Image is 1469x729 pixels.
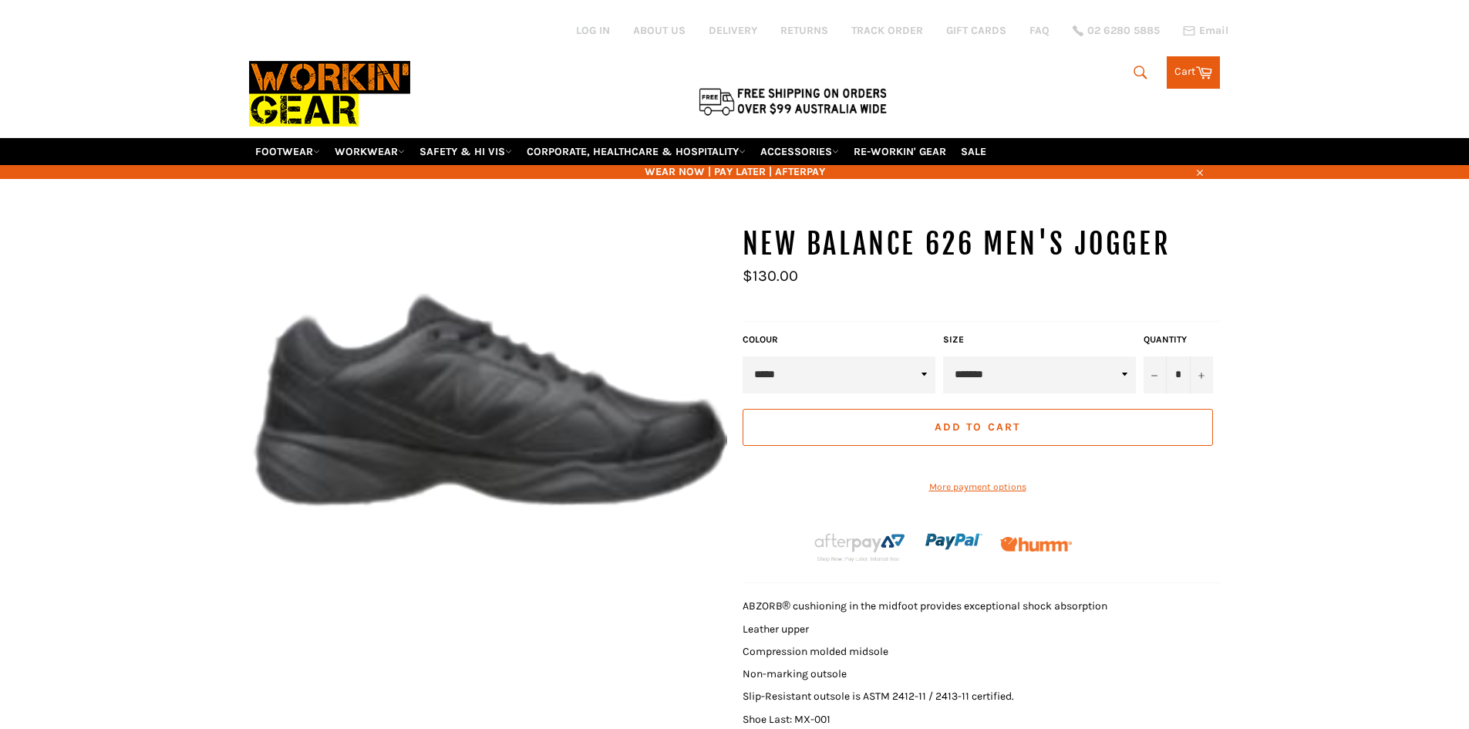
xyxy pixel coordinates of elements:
[249,138,326,165] a: FOOTWEAR
[743,712,1221,727] li: Shoe Last: MX-001
[743,333,935,346] label: COLOUR
[633,23,686,38] a: ABOUT US
[780,23,828,38] a: RETURNS
[1000,537,1072,552] img: Humm_core_logo_RGB-01_300x60px_small_195d8312-4386-4de7-b182-0ef9b6303a37.png
[851,23,923,38] a: TRACK ORDER
[743,667,1221,681] li: Non-marking outsole
[329,138,411,165] a: WORKWEAR
[249,164,1221,179] span: WEAR NOW | PAY LATER | AFTERPAY
[1073,25,1160,36] a: 02 6280 5885
[743,644,1221,659] li: Compression molded midsole
[946,23,1006,38] a: GIFT CARDS
[709,23,757,38] a: DELIVERY
[743,622,1221,636] li: Leather upper
[521,138,752,165] a: CORPORATE, HEALTHCARE & HOSPITALITY
[925,513,982,570] img: paypal.png
[955,138,992,165] a: SALE
[696,85,889,117] img: Flat $9.95 shipping Australia wide
[1190,356,1213,393] button: Increase item quantity by one
[249,225,727,581] img: NEW BALANCE 626 MEN'S JOGGER - Workin' Gear
[743,599,1221,613] li: ABZORB® cushioning in the midfoot provides exceptional shock absorption
[1144,333,1213,346] label: Quantity
[576,24,610,37] a: Log in
[1183,25,1228,37] a: Email
[1144,356,1167,393] button: Reduce item quantity by one
[249,50,410,137] img: Workin Gear leaders in Workwear, Safety Boots, PPE, Uniforms. Australia's No.1 in Workwear
[1087,25,1160,36] span: 02 6280 5885
[754,138,845,165] a: ACCESSORIES
[1199,25,1228,36] span: Email
[812,531,908,563] img: Afterpay-Logo-on-dark-bg_large.png
[743,481,1213,494] a: More payment options
[943,333,1136,346] label: Size
[413,138,518,165] a: SAFETY & HI VIS
[935,420,1020,434] span: Add to Cart
[1029,23,1050,38] a: FAQ
[847,138,952,165] a: RE-WORKIN' GEAR
[743,267,798,285] span: $130.00
[1167,56,1220,89] a: Cart
[743,689,1221,704] li: Slip-Resistant outsole is ASTM 2412-11 / 2413-11 certified.
[743,225,1221,264] h1: NEW BALANCE 626 MEN'S JOGGER
[743,409,1213,446] button: Add to Cart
